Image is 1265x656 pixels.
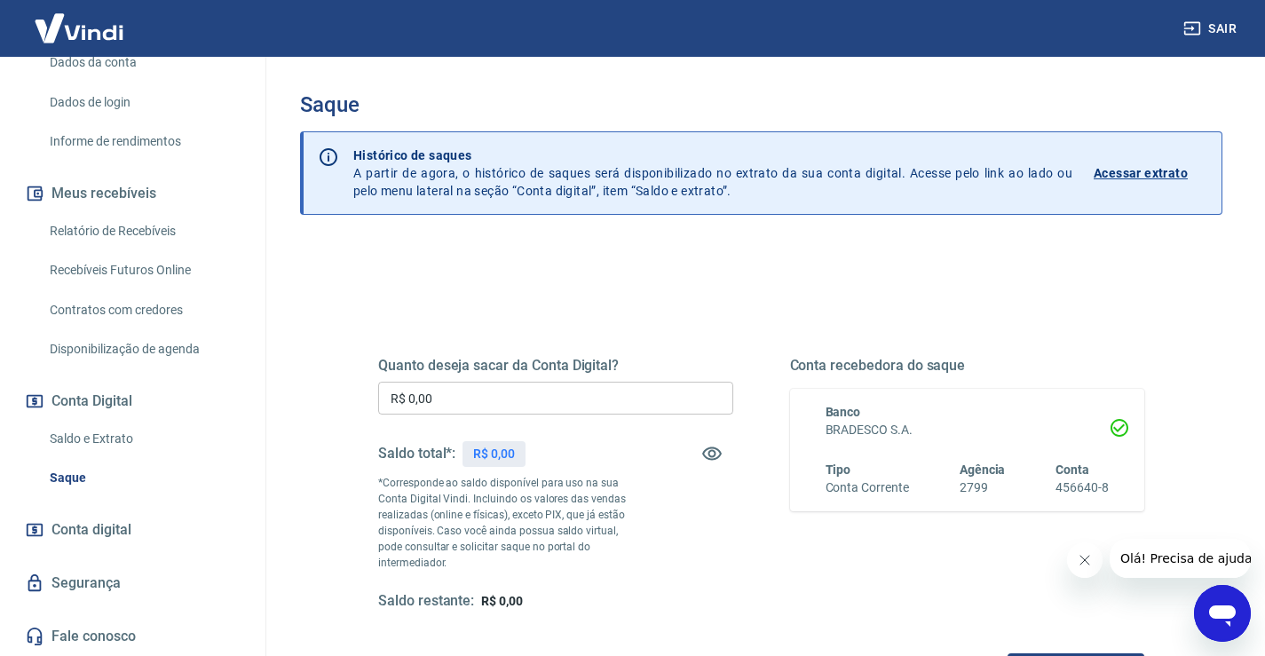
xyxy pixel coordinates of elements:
[1067,542,1103,578] iframe: Fechar mensagem
[473,445,515,463] p: R$ 0,00
[21,174,244,213] button: Meus recebíveis
[1055,478,1109,497] h6: 456640-8
[826,405,861,419] span: Banco
[300,92,1222,117] h3: Saque
[21,510,244,549] a: Conta digital
[960,478,1006,497] h6: 2799
[43,123,244,160] a: Informe de rendimentos
[826,462,851,477] span: Tipo
[43,213,244,249] a: Relatório de Recebíveis
[1110,539,1251,578] iframe: Mensagem da empresa
[1094,146,1207,200] a: Acessar extrato
[43,44,244,81] a: Dados da conta
[960,462,1006,477] span: Agência
[481,594,523,608] span: R$ 0,00
[378,475,644,571] p: *Corresponde ao saldo disponível para uso na sua Conta Digital Vindi. Incluindo os valores das ve...
[51,518,131,542] span: Conta digital
[43,460,244,496] a: Saque
[826,421,1110,439] h6: BRADESCO S.A.
[1194,585,1251,642] iframe: Botão para abrir a janela de mensagens
[21,564,244,603] a: Segurança
[1094,164,1188,182] p: Acessar extrato
[43,84,244,121] a: Dados de login
[43,292,244,328] a: Contratos com credores
[378,592,474,611] h5: Saldo restante:
[378,445,455,462] h5: Saldo total*:
[11,12,149,27] span: Olá! Precisa de ajuda?
[826,478,909,497] h6: Conta Corrente
[1055,462,1089,477] span: Conta
[1180,12,1244,45] button: Sair
[43,252,244,288] a: Recebíveis Futuros Online
[790,357,1145,375] h5: Conta recebedora do saque
[353,146,1072,164] p: Histórico de saques
[21,1,137,55] img: Vindi
[43,331,244,368] a: Disponibilização de agenda
[378,357,733,375] h5: Quanto deseja sacar da Conta Digital?
[21,382,244,421] button: Conta Digital
[353,146,1072,200] p: A partir de agora, o histórico de saques será disponibilizado no extrato da sua conta digital. Ac...
[43,421,244,457] a: Saldo e Extrato
[21,617,244,656] a: Fale conosco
